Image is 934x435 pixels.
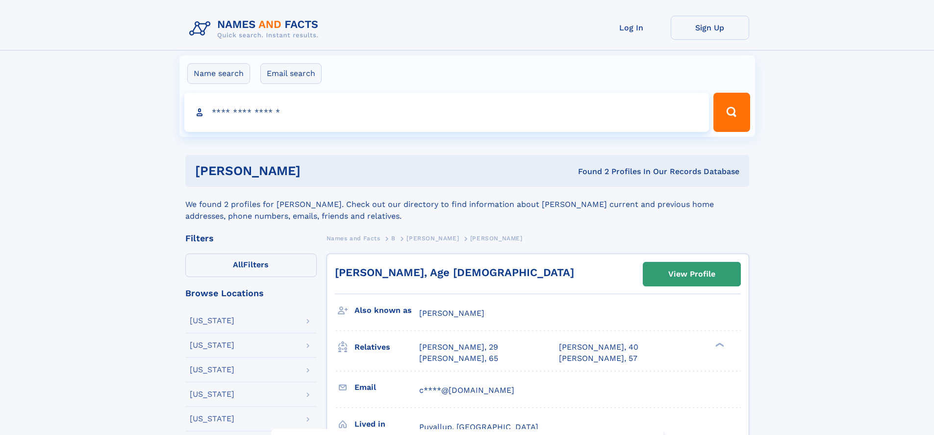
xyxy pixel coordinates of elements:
[185,289,317,298] div: Browse Locations
[233,260,243,269] span: All
[559,353,637,364] a: [PERSON_NAME], 57
[185,187,749,222] div: We found 2 profiles for [PERSON_NAME]. Check out our directory to find information about [PERSON_...
[406,232,459,244] a: [PERSON_NAME]
[391,235,396,242] span: B
[185,254,317,277] label: Filters
[406,235,459,242] span: [PERSON_NAME]
[668,263,715,285] div: View Profile
[391,232,396,244] a: B
[335,266,574,279] a: [PERSON_NAME], Age [DEMOGRAPHIC_DATA]
[671,16,749,40] a: Sign Up
[185,234,317,243] div: Filters
[187,63,250,84] label: Name search
[419,353,498,364] a: [PERSON_NAME], 65
[190,341,234,349] div: [US_STATE]
[713,342,725,348] div: ❯
[419,422,538,432] span: Puyallup, [GEOGRAPHIC_DATA]
[439,166,739,177] div: Found 2 Profiles In Our Records Database
[190,390,234,398] div: [US_STATE]
[190,415,234,423] div: [US_STATE]
[419,342,498,353] a: [PERSON_NAME], 29
[354,302,419,319] h3: Also known as
[592,16,671,40] a: Log In
[354,416,419,433] h3: Lived in
[354,379,419,396] h3: Email
[195,165,439,177] h1: [PERSON_NAME]
[190,366,234,374] div: [US_STATE]
[713,93,750,132] button: Search Button
[327,232,380,244] a: Names and Facts
[643,262,740,286] a: View Profile
[470,235,523,242] span: [PERSON_NAME]
[190,317,234,325] div: [US_STATE]
[354,339,419,356] h3: Relatives
[260,63,322,84] label: Email search
[185,16,327,42] img: Logo Names and Facts
[559,342,638,353] a: [PERSON_NAME], 40
[419,308,484,318] span: [PERSON_NAME]
[184,93,709,132] input: search input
